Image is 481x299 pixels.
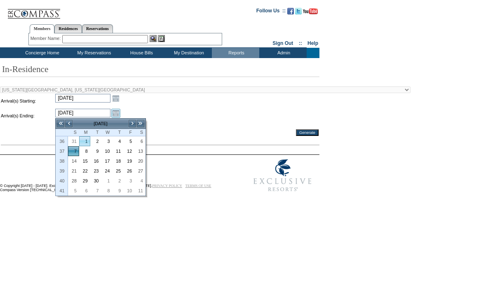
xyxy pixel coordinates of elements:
a: PRIVACY POLICY [152,184,182,188]
a: 10 [102,147,112,156]
a: 13 [135,147,145,156]
th: Sunday [68,129,79,136]
a: 9 [113,186,123,195]
a: 5 [124,137,134,146]
a: < [65,119,73,128]
a: 21 [68,166,79,175]
td: Monday, September 15, 2025 [79,156,90,166]
img: Reservations [158,35,165,42]
a: 14 [68,157,79,166]
td: Sunday, September 07, 2025 [68,146,79,156]
td: Friday, September 26, 2025 [123,166,134,176]
td: Thursday, September 04, 2025 [112,136,123,146]
td: Saturday, October 11, 2025 [134,186,145,196]
th: 39 [56,166,68,176]
td: Sunday, September 21, 2025 [68,166,79,176]
td: Sunday, September 14, 2025 [68,156,79,166]
a: Sign Out [272,40,293,46]
td: My Destination [164,48,212,58]
td: Thursday, October 09, 2025 [112,186,123,196]
a: 28 [68,176,79,185]
a: 1 [102,176,112,185]
td: Saturday, October 04, 2025 [134,176,145,186]
th: Monday [79,129,90,136]
a: 11 [135,186,145,195]
a: 6 [135,137,145,146]
td: Thursday, October 02, 2025 [112,176,123,186]
th: Wednesday [101,129,113,136]
td: House Bills [117,48,164,58]
a: Subscribe to our YouTube Channel [303,10,318,15]
td: Saturday, September 27, 2025 [134,166,145,176]
td: Monday, September 29, 2025 [79,176,90,186]
td: Follow Us :: [256,7,286,17]
img: Become our fan on Facebook [287,8,294,14]
div: Member Name: [31,35,62,42]
td: Tuesday, September 09, 2025 [90,146,101,156]
a: 7 [68,147,79,156]
a: 22 [80,166,90,175]
a: 10 [124,186,134,195]
a: 17 [102,157,112,166]
th: Thursday [112,129,123,136]
td: Sunday, October 05, 2025 [68,186,79,196]
a: 23 [91,166,101,175]
a: TERMS OF USE [185,184,211,188]
td: Sunday, August 31, 2025 [68,136,79,146]
a: 24 [102,166,112,175]
td: Reports [212,48,259,58]
a: Follow us on Twitter [295,10,302,15]
td: Monday, September 22, 2025 [79,166,90,176]
th: 36 [56,136,68,146]
td: Saturday, September 20, 2025 [134,156,145,166]
td: Tuesday, September 30, 2025 [90,176,101,186]
a: 18 [113,157,123,166]
td: Friday, September 12, 2025 [123,146,134,156]
td: Thursday, September 18, 2025 [112,156,123,166]
td: Wednesday, September 10, 2025 [101,146,113,156]
td: Wednesday, September 24, 2025 [101,166,113,176]
a: Help [307,40,318,46]
a: 30 [91,176,101,185]
a: 3 [102,137,112,146]
a: > [128,119,136,128]
td: Arrival(s) Starting: [1,94,54,108]
a: Reservations [82,24,113,33]
a: 19 [124,157,134,166]
a: << [56,119,65,128]
a: 8 [80,147,90,156]
th: 40 [56,176,68,186]
a: 7 [91,186,101,195]
a: 9 [91,147,101,156]
a: 2 [113,176,123,185]
a: 31 [68,137,79,146]
img: View [150,35,157,42]
a: 15 [80,157,90,166]
td: Arrival(s) Ending: [1,109,54,123]
td: Saturday, September 06, 2025 [134,136,145,146]
td: Tuesday, September 02, 2025 [90,136,101,146]
td: Concierge Home [13,48,70,58]
td: Monday, September 08, 2025 [79,146,90,156]
a: 27 [135,166,145,175]
a: 2 [91,137,101,146]
td: Wednesday, October 08, 2025 [101,186,113,196]
a: 4 [135,176,145,185]
img: Compass Home [7,2,61,19]
th: Saturday [134,129,145,136]
a: 4 [113,137,123,146]
a: Become our fan on Facebook [287,10,294,15]
td: Thursday, September 11, 2025 [112,146,123,156]
a: 1 [80,137,90,146]
input: Generate [296,129,319,136]
td: Thursday, September 25, 2025 [112,166,123,176]
th: Friday [123,129,134,136]
td: Tuesday, October 07, 2025 [90,186,101,196]
img: Exclusive Resorts [246,155,319,196]
img: Follow us on Twitter [295,8,302,14]
a: 25 [113,166,123,175]
a: 6 [80,186,90,195]
td: Friday, September 05, 2025 [123,136,134,146]
td: Wednesday, October 01, 2025 [101,176,113,186]
td: Sunday, September 28, 2025 [68,176,79,186]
